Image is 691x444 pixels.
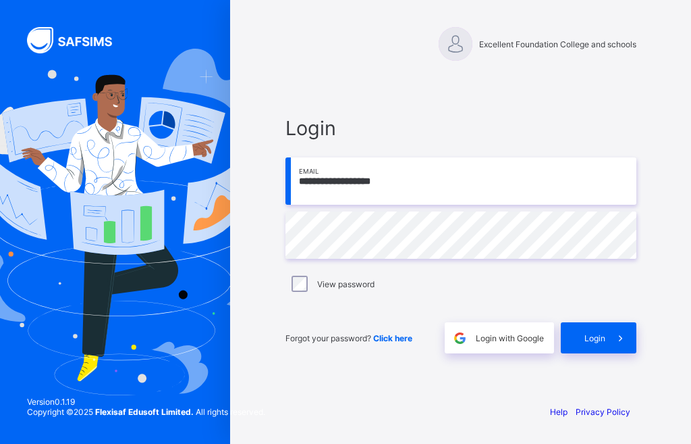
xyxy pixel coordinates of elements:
[317,279,375,289] label: View password
[95,407,194,417] strong: Flexisaf Edusoft Limited.
[550,407,568,417] a: Help
[285,333,412,343] span: Forgot your password?
[27,27,128,53] img: SAFSIMS Logo
[584,333,605,343] span: Login
[576,407,630,417] a: Privacy Policy
[27,397,265,407] span: Version 0.1.19
[476,333,544,343] span: Login with Google
[27,407,265,417] span: Copyright © 2025 All rights reserved.
[285,116,636,140] span: Login
[373,333,412,343] a: Click here
[479,39,636,49] span: Excellent Foundation College and schools
[452,330,468,346] img: google.396cfc9801f0270233282035f929180a.svg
